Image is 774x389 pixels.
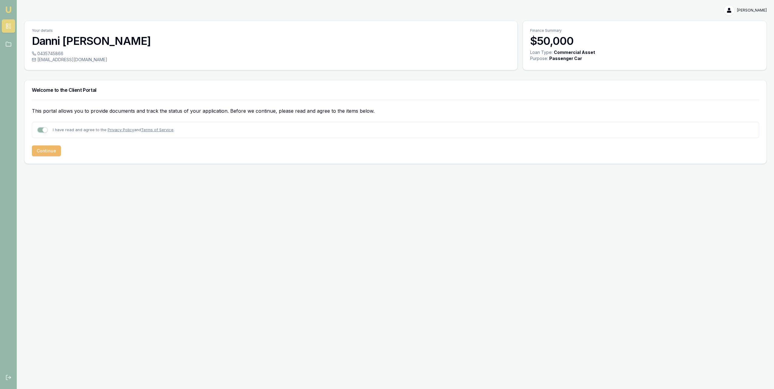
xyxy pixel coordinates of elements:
[530,35,759,47] h3: $50,000
[32,35,510,47] h3: Danni [PERSON_NAME]
[37,57,107,63] span: [EMAIL_ADDRESS][DOMAIN_NAME]
[554,49,595,55] div: Commercial Asset
[32,28,510,33] p: Your details
[530,49,553,55] div: Loan Type:
[37,51,63,57] span: 0435745866
[32,145,61,156] button: Continue
[530,55,548,62] div: Purpose:
[32,107,759,115] p: This portal allows you to provide documents and track the status of your application. Before we c...
[141,128,173,132] a: Terms of Service
[53,127,174,133] p: I have read and agree to the and .
[32,88,759,92] h3: Welcome to the Client Portal
[549,55,582,62] div: Passenger Car
[737,8,767,13] span: [PERSON_NAME]
[5,6,12,13] img: emu-icon-u.png
[108,128,134,132] a: Privacy Policy
[530,28,759,33] p: Finance Summary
